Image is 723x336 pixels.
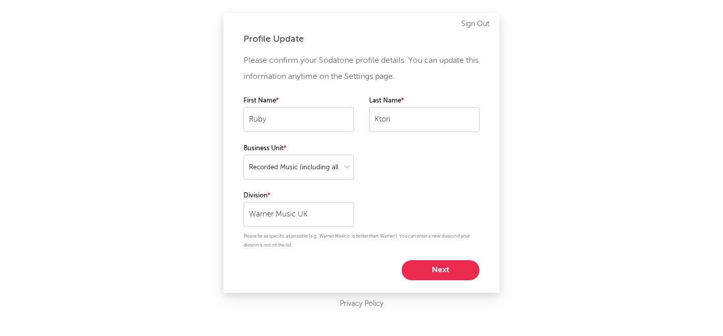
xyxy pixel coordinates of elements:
label: First Name [244,95,354,107]
div: Profile Update [244,33,479,45]
input: Your division [244,202,354,227]
label: Division [244,190,354,202]
label: Business Unit [244,143,354,155]
p: Please be as specific as possible (e.g. 'Warner Mexico' is better than 'Warner'). You can enter a... [244,232,479,250]
button: Next [402,260,479,280]
a: Privacy Policy [340,298,384,310]
p: Please confirm your Sodatone profile details. You can update this information anytime on the Sett... [244,53,479,85]
input: Your first name [244,107,354,132]
input: Your last name [369,107,479,132]
a: Sign Out [461,18,490,30]
label: Last Name [369,95,479,107]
